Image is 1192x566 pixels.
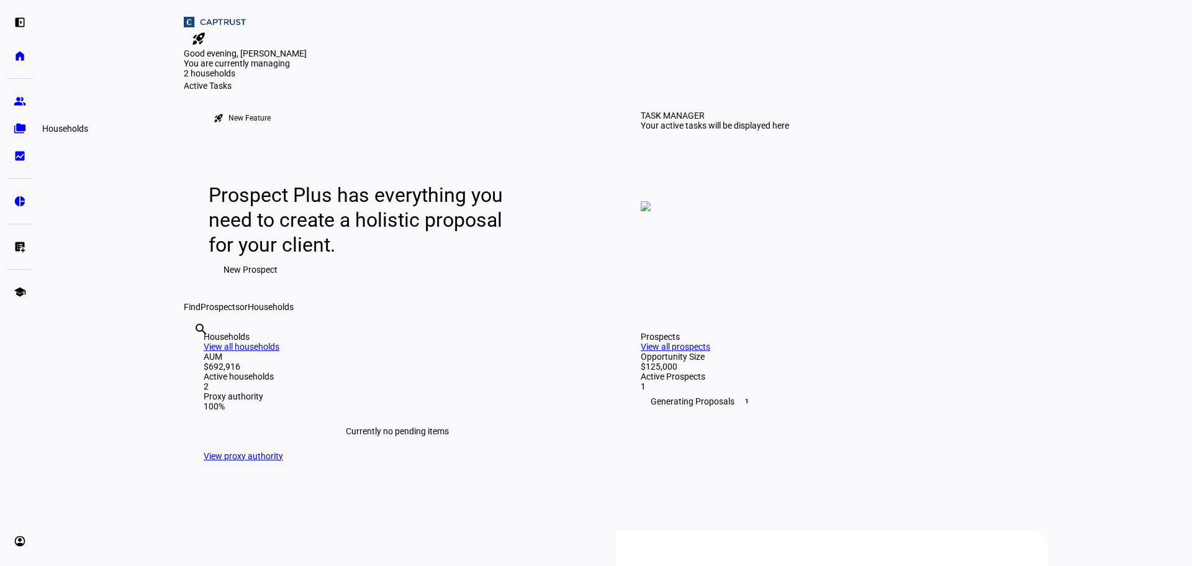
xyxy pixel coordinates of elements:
[184,302,1048,312] div: Find or
[204,332,591,342] div: Households
[7,43,32,68] a: home
[14,122,26,135] eth-mat-symbol: folder_copy
[641,362,1028,372] div: $125,000
[14,240,26,253] eth-mat-symbol: list_alt_add
[641,381,1028,391] div: 1
[14,535,26,547] eth-mat-symbol: account_circle
[641,201,651,211] img: empty-tasks.png
[7,89,32,114] a: group
[204,401,591,411] div: 100%
[7,144,32,168] a: bid_landscape
[184,81,1048,91] div: Active Tasks
[641,342,710,352] a: View all prospects
[14,195,26,208] eth-mat-symbol: pie_chart
[742,396,752,406] span: 1
[14,16,26,29] eth-mat-symbol: left_panel_open
[204,342,279,352] a: View all households
[7,189,32,214] a: pie_chart
[204,451,283,461] a: View proxy authority
[641,111,705,121] div: TASK MANAGER
[191,31,206,46] mat-icon: rocket_launch
[641,352,1028,362] div: Opportunity Size
[204,372,591,381] div: Active households
[641,372,1028,381] div: Active Prospects
[14,150,26,162] eth-mat-symbol: bid_landscape
[214,113,223,123] mat-icon: rocket_launch
[201,302,240,312] span: Prospects
[204,391,591,401] div: Proxy authority
[641,391,1028,411] div: Generating Proposals
[209,183,515,257] div: Prospect Plus has everything you need to create a holistic proposal for your client.
[248,302,294,312] span: Households
[14,50,26,62] eth-mat-symbol: home
[14,95,26,107] eth-mat-symbol: group
[641,332,1028,342] div: Prospects
[14,286,26,298] eth-mat-symbol: school
[184,68,308,81] div: 2 households
[204,362,591,372] div: $692,916
[223,257,278,282] span: New Prospect
[7,116,32,141] a: folder_copy
[204,352,591,362] div: AUM
[184,58,290,68] span: You are currently managing
[209,257,292,282] button: New Prospect
[204,381,591,391] div: 2
[641,121,789,130] div: Your active tasks will be displayed here
[37,121,93,136] div: Households
[194,322,209,337] mat-icon: search
[228,113,271,123] div: New Feature
[184,48,1048,58] div: Good evening, [PERSON_NAME]
[194,339,196,354] input: Enter name of prospect or household
[204,411,591,451] div: Currently no pending items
